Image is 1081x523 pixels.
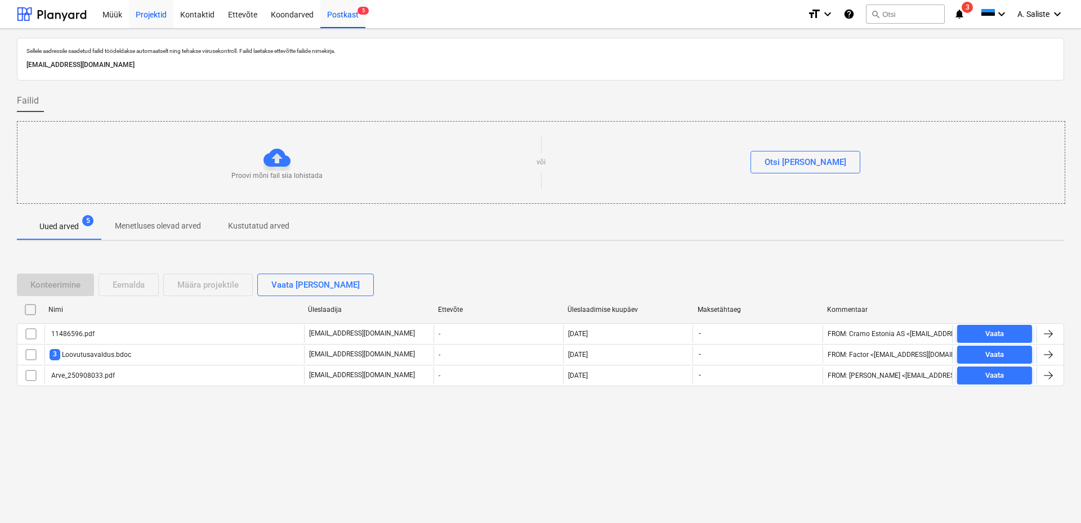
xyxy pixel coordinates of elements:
div: Otsi [PERSON_NAME] [765,155,846,169]
button: Vaata [PERSON_NAME] [257,274,374,296]
p: [EMAIL_ADDRESS][DOMAIN_NAME] [26,59,1055,71]
p: [EMAIL_ADDRESS][DOMAIN_NAME] [309,329,415,338]
span: - [698,370,702,380]
button: Otsi [PERSON_NAME] [751,151,860,173]
span: 5 [358,7,369,15]
div: - [434,325,563,343]
div: Vaata [985,369,1004,382]
p: [EMAIL_ADDRESS][DOMAIN_NAME] [309,370,415,380]
p: Sellele aadressile saadetud failid töödeldakse automaatselt ning tehakse viirusekontroll. Failid ... [26,47,1055,55]
div: Proovi mõni fail siia lohistadavõiOtsi [PERSON_NAME] [17,121,1065,204]
p: Proovi mõni fail siia lohistada [231,171,323,181]
div: Üleslaadimise kuupäev [568,306,689,314]
div: Ettevõte [438,306,559,314]
div: [DATE] [568,330,588,338]
span: 3 [50,349,60,360]
div: 11486596.pdf [50,330,95,338]
div: Kommentaar [827,306,948,314]
div: Nimi [48,306,299,314]
div: Arve_250908033.pdf [50,372,115,379]
div: Maksetähtaeg [698,306,819,314]
p: Menetluses olevad arved [115,220,201,232]
p: [EMAIL_ADDRESS][DOMAIN_NAME] [309,350,415,359]
span: - [698,350,702,359]
p: või [537,158,546,167]
span: 3 [962,2,973,13]
i: keyboard_arrow_down [995,7,1008,21]
div: Üleslaadija [308,306,429,314]
span: - [698,329,702,338]
div: [DATE] [568,372,588,379]
p: Uued arved [39,221,79,233]
div: Vaata [985,348,1004,361]
i: keyboard_arrow_down [821,7,834,21]
span: 5 [82,215,93,226]
div: - [434,366,563,385]
button: Otsi [866,5,945,24]
div: Loovutusavaldus.bdoc [50,349,131,360]
button: Vaata [957,366,1032,385]
button: Vaata [957,325,1032,343]
span: search [871,10,880,19]
div: - [434,346,563,364]
i: format_size [807,7,821,21]
button: Vaata [957,346,1032,364]
div: [DATE] [568,351,588,359]
iframe: Chat Widget [1025,469,1081,523]
div: Vaata [PERSON_NAME] [271,278,360,292]
span: Failid [17,94,39,108]
i: Abikeskus [843,7,855,21]
i: notifications [954,7,965,21]
p: Kustutatud arved [228,220,289,232]
div: Vaata [985,328,1004,341]
i: keyboard_arrow_down [1051,7,1064,21]
span: A. Saliste [1017,10,1049,19]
